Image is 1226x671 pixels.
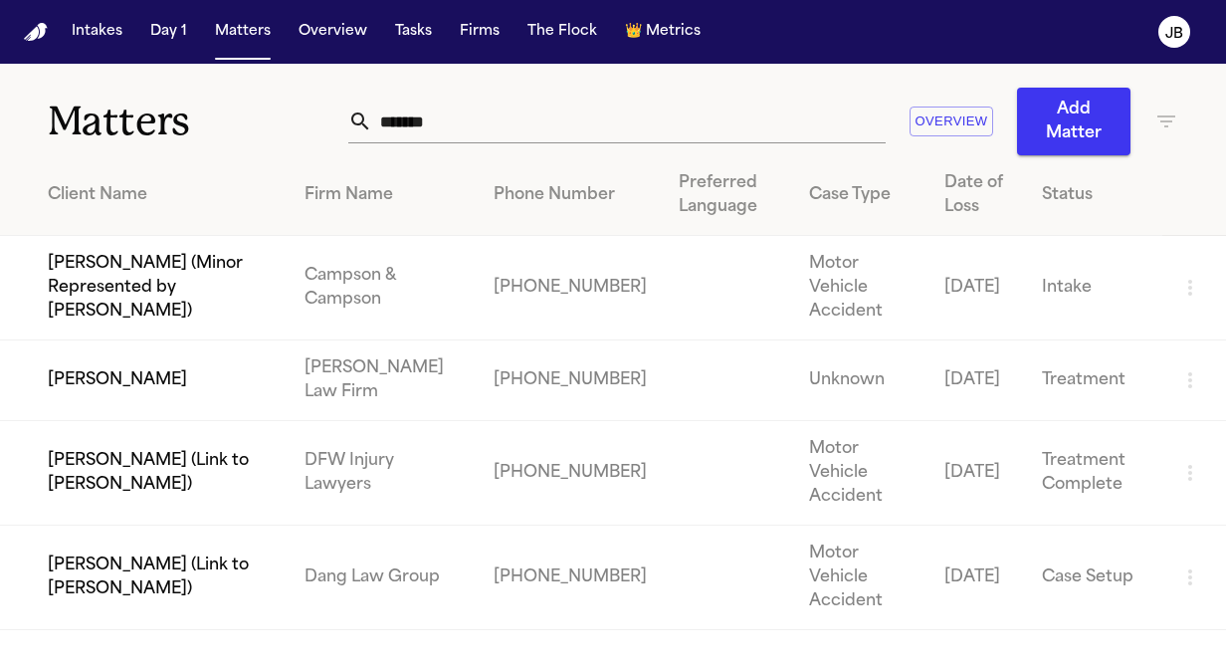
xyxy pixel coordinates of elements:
[793,236,928,340] td: Motor Vehicle Accident
[928,236,1026,340] td: [DATE]
[289,340,479,421] td: [PERSON_NAME] Law Firm
[1026,526,1162,630] td: Case Setup
[478,340,663,421] td: [PHONE_NUMBER]
[1026,340,1162,421] td: Treatment
[142,14,195,50] button: Day 1
[478,236,663,340] td: [PHONE_NUMBER]
[291,14,375,50] button: Overview
[910,107,993,137] button: Overview
[64,14,130,50] button: Intakes
[928,340,1026,421] td: [DATE]
[793,340,928,421] td: Unknown
[519,14,605,50] button: The Flock
[793,421,928,526] td: Motor Vehicle Accident
[1026,236,1162,340] td: Intake
[289,236,479,340] td: Campson & Campson
[24,23,48,42] a: Home
[928,526,1026,630] td: [DATE]
[24,23,48,42] img: Finch Logo
[289,526,479,630] td: Dang Law Group
[1026,421,1162,526] td: Treatment Complete
[305,183,463,207] div: Firm Name
[478,421,663,526] td: [PHONE_NUMBER]
[1042,183,1146,207] div: Status
[809,183,913,207] div: Case Type
[793,526,928,630] td: Motor Vehicle Accident
[494,183,647,207] div: Phone Number
[928,421,1026,526] td: [DATE]
[207,14,279,50] button: Matters
[679,171,777,219] div: Preferred Language
[1017,88,1130,155] button: Add Matter
[48,183,273,207] div: Client Name
[289,421,479,526] td: DFW Injury Lawyers
[478,526,663,630] td: [PHONE_NUMBER]
[617,14,709,50] button: crownMetrics
[48,97,348,146] h1: Matters
[387,14,440,50] button: Tasks
[452,14,508,50] button: Firms
[944,171,1010,219] div: Date of Loss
